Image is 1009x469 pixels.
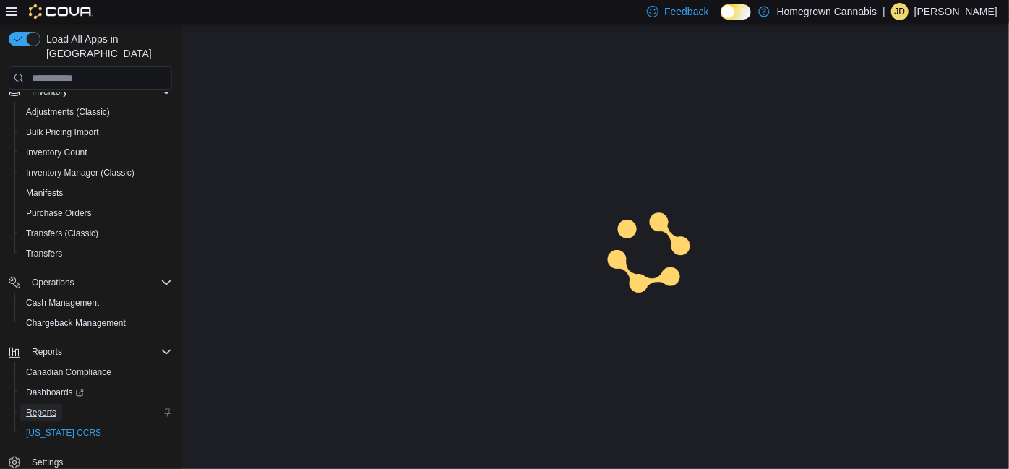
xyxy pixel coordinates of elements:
button: Chargeback Management [14,313,178,333]
span: Dashboards [20,384,172,401]
button: Inventory Count [14,142,178,163]
a: Inventory Count [20,144,93,161]
span: Operations [26,274,172,291]
a: Manifests [20,184,69,202]
input: Dark Mode [721,4,751,20]
span: Reports [32,346,62,358]
span: Transfers (Classic) [26,228,98,239]
span: Operations [32,277,74,288]
button: Reports [26,343,68,361]
a: Transfers (Classic) [20,225,104,242]
span: Manifests [26,187,63,199]
div: Jordan Denomme [891,3,909,20]
span: Transfers [20,245,172,262]
p: Homegrown Cannabis [777,3,877,20]
span: Transfers [26,248,62,259]
span: Bulk Pricing Import [20,124,172,141]
span: Reports [20,404,172,421]
a: Reports [20,404,62,421]
span: Chargeback Management [26,317,126,329]
button: [US_STATE] CCRS [14,423,178,443]
button: Transfers [14,244,178,264]
span: Inventory Manager (Classic) [26,167,134,178]
button: Manifests [14,183,178,203]
button: Reports [3,342,178,362]
a: Dashboards [14,382,178,403]
span: Cash Management [20,294,172,311]
span: Inventory Count [20,144,172,161]
span: Feedback [664,4,708,19]
p: [PERSON_NAME] [914,3,997,20]
a: Canadian Compliance [20,363,117,381]
button: Reports [14,403,178,423]
span: Canadian Compliance [20,363,172,381]
a: Adjustments (Classic) [20,103,116,121]
span: [US_STATE] CCRS [26,427,101,439]
span: Adjustments (Classic) [26,106,110,118]
button: Transfers (Classic) [14,223,178,244]
span: Transfers (Classic) [20,225,172,242]
span: Cash Management [26,297,99,309]
a: Dashboards [20,384,90,401]
p: | [883,3,885,20]
a: Purchase Orders [20,205,98,222]
span: JD [895,3,906,20]
span: Inventory Manager (Classic) [20,164,172,181]
span: Load All Apps in [GEOGRAPHIC_DATA] [40,32,172,61]
a: Transfers [20,245,68,262]
button: Canadian Compliance [14,362,178,382]
span: Dashboards [26,387,84,398]
span: Inventory Count [26,147,87,158]
button: Inventory Manager (Classic) [14,163,178,183]
span: Adjustments (Classic) [20,103,172,121]
button: Purchase Orders [14,203,178,223]
span: Reports [26,343,172,361]
img: cova-loader [595,202,703,310]
a: [US_STATE] CCRS [20,424,107,442]
span: Purchase Orders [20,205,172,222]
span: Canadian Compliance [26,366,111,378]
a: Chargeback Management [20,314,132,332]
button: Operations [26,274,80,291]
span: Reports [26,407,56,418]
a: Cash Management [20,294,105,311]
span: Purchase Orders [26,207,92,219]
span: Settings [32,457,63,468]
button: Operations [3,272,178,293]
a: Bulk Pricing Import [20,124,105,141]
button: Bulk Pricing Import [14,122,178,142]
span: Chargeback Management [20,314,172,332]
span: Bulk Pricing Import [26,126,99,138]
a: Inventory Manager (Classic) [20,164,140,181]
button: Adjustments (Classic) [14,102,178,122]
button: Cash Management [14,293,178,313]
img: Cova [29,4,93,19]
span: Washington CCRS [20,424,172,442]
span: Manifests [20,184,172,202]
